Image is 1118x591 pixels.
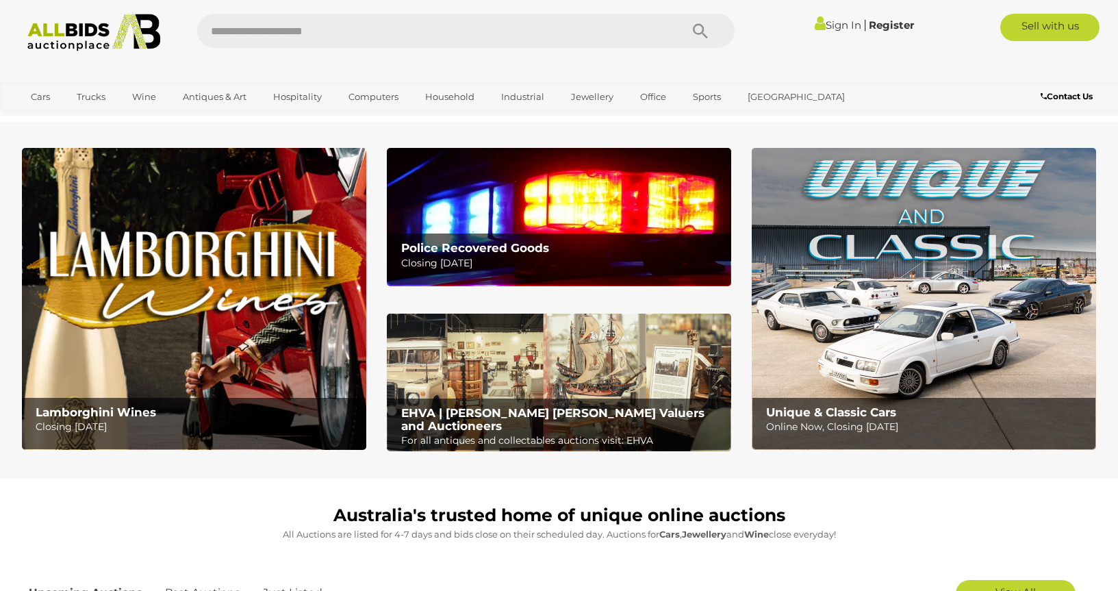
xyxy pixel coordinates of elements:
a: Sign In [815,18,861,32]
a: Antiques & Art [174,86,255,108]
img: EHVA | Evans Hastings Valuers and Auctioneers [387,314,731,452]
b: Unique & Classic Cars [766,405,896,419]
a: [GEOGRAPHIC_DATA] [739,86,854,108]
a: Office [631,86,675,108]
a: Jewellery [562,86,622,108]
strong: Cars [659,529,680,540]
a: Lamborghini Wines Lamborghini Wines Closing [DATE] [22,148,366,450]
img: Unique & Classic Cars [752,148,1096,450]
a: Contact Us [1041,89,1096,104]
span: | [863,17,867,32]
img: Lamborghini Wines [22,148,366,450]
b: Police Recovered Goods [401,241,549,255]
b: EHVA | [PERSON_NAME] [PERSON_NAME] Valuers and Auctioneers [401,406,704,433]
img: Police Recovered Goods [387,148,731,286]
p: For all antiques and collectables auctions visit: EHVA [401,432,724,449]
button: Search [666,14,735,48]
a: Cars [22,86,59,108]
img: Allbids.com.au [20,14,168,51]
a: Wine [123,86,165,108]
p: Closing [DATE] [401,255,724,272]
b: Lamborghini Wines [36,405,156,419]
p: Closing [DATE] [36,418,358,436]
a: EHVA | Evans Hastings Valuers and Auctioneers EHVA | [PERSON_NAME] [PERSON_NAME] Valuers and Auct... [387,314,731,452]
a: Household [416,86,483,108]
a: Police Recovered Goods Police Recovered Goods Closing [DATE] [387,148,731,286]
strong: Jewellery [682,529,726,540]
p: Online Now, Closing [DATE] [766,418,1089,436]
a: Register [869,18,914,32]
a: Trucks [68,86,114,108]
a: Hospitality [264,86,331,108]
p: All Auctions are listed for 4-7 days and bids close on their scheduled day. Auctions for , and cl... [29,527,1090,542]
strong: Wine [744,529,769,540]
h1: Australia's trusted home of unique online auctions [29,506,1090,525]
b: Contact Us [1041,91,1093,101]
a: Computers [340,86,407,108]
a: Unique & Classic Cars Unique & Classic Cars Online Now, Closing [DATE] [752,148,1096,450]
a: Sports [684,86,730,108]
a: Industrial [492,86,553,108]
a: Sell with us [1000,14,1100,41]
